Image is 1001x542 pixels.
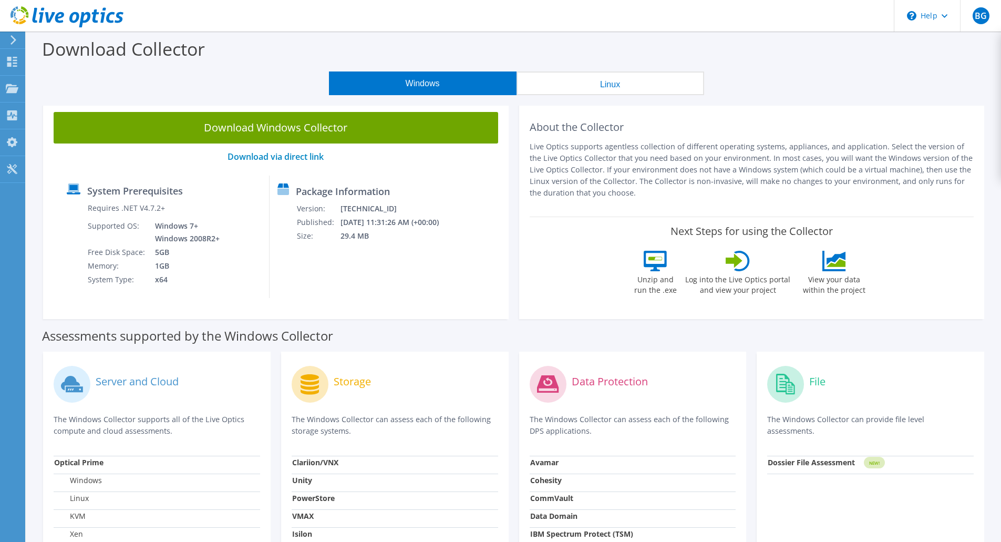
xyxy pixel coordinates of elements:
[54,414,260,437] p: The Windows Collector supports all of the Live Optics compute and cloud assessments.
[147,219,222,246] td: Windows 7+ Windows 2008R2+
[329,71,517,95] button: Windows
[907,11,916,21] svg: \n
[296,229,340,243] td: Size:
[54,112,498,144] a: Download Windows Collector
[530,511,577,521] strong: Data Domain
[87,246,147,259] td: Free Disk Space:
[796,271,872,295] label: View your data within the project
[530,121,974,134] h2: About the Collector
[54,529,83,539] label: Xen
[147,273,222,287] td: x64
[869,460,880,466] tspan: NEW!
[42,37,205,61] label: Download Collector
[334,376,371,387] label: Storage
[87,273,147,287] td: System Type:
[572,376,648,387] label: Data Protection
[340,216,453,229] td: [DATE] 11:31:26 AM (+00:00)
[517,71,704,95] button: Linux
[292,493,335,503] strong: PowerStore
[973,7,989,24] span: BG
[767,414,974,437] p: The Windows Collector can provide file level assessments.
[340,229,453,243] td: 29.4 MB
[147,259,222,273] td: 1GB
[87,219,147,246] td: Supported OS:
[685,271,791,295] label: Log into the Live Optics portal and view your project
[530,493,573,503] strong: CommVault
[292,457,338,467] strong: Clariion/VNX
[530,141,974,199] p: Live Optics supports agentless collection of different operating systems, appliances, and applica...
[292,414,498,437] p: The Windows Collector can assess each of the following storage systems.
[54,493,89,504] label: Linux
[530,414,736,437] p: The Windows Collector can assess each of the following DPS applications.
[228,151,324,162] a: Download via direct link
[87,259,147,273] td: Memory:
[530,529,633,539] strong: IBM Spectrum Protect (TSM)
[631,271,679,295] label: Unzip and run the .exe
[292,529,312,539] strong: Isilon
[809,376,825,387] label: File
[296,202,340,216] td: Version:
[670,225,833,238] label: Next Steps for using the Collector
[292,475,312,485] strong: Unity
[54,511,86,521] label: KVM
[530,457,559,467] strong: Avamar
[530,475,562,485] strong: Cohesity
[292,511,314,521] strong: VMAX
[54,457,104,467] strong: Optical Prime
[296,216,340,229] td: Published:
[88,203,165,213] label: Requires .NET V4.7.2+
[42,331,333,341] label: Assessments supported by the Windows Collector
[340,202,453,216] td: [TECHNICAL_ID]
[296,186,390,197] label: Package Information
[96,376,179,387] label: Server and Cloud
[54,475,102,486] label: Windows
[147,246,222,259] td: 5GB
[768,457,855,467] strong: Dossier File Assessment
[87,186,183,196] label: System Prerequisites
